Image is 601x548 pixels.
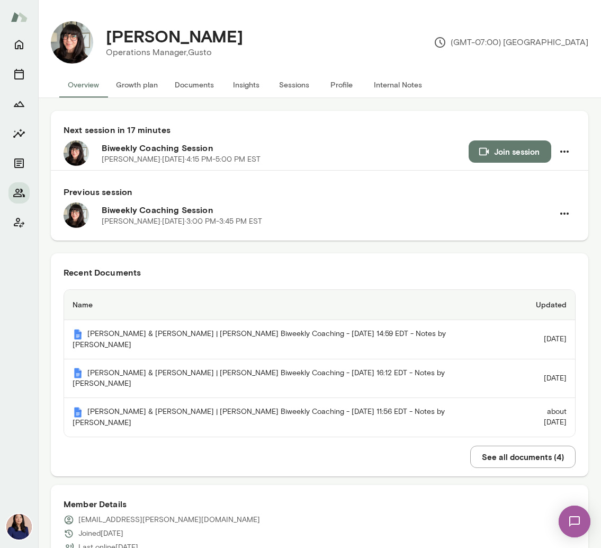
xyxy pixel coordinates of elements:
[106,26,243,46] h4: [PERSON_NAME]
[8,34,30,55] button: Home
[166,72,222,98] button: Documents
[514,290,575,320] th: Updated
[8,123,30,144] button: Insights
[222,72,270,98] button: Insights
[73,329,83,340] img: Mento
[78,515,260,525] p: [EMAIL_ADDRESS][PERSON_NAME][DOMAIN_NAME]
[102,216,262,227] p: [PERSON_NAME] · [DATE] · 3:00 PM-3:45 PM EST
[64,398,514,437] th: [PERSON_NAME] & [PERSON_NAME] | [PERSON_NAME] Biweekly Coaching - [DATE] 11:56 EDT - Notes by [PE...
[514,398,575,437] td: about [DATE]
[64,123,576,136] h6: Next session in 17 minutes
[64,185,576,198] h6: Previous session
[6,514,32,540] img: Leah Kim
[365,72,430,98] button: Internal Notes
[64,320,514,359] th: [PERSON_NAME] & [PERSON_NAME] | [PERSON_NAME] Biweekly Coaching - [DATE] 14:59 EDT - Notes by [PE...
[64,290,514,320] th: Name
[107,72,166,98] button: Growth plan
[102,142,469,154] h6: Biweekly Coaching Session
[514,359,575,399] td: [DATE]
[270,72,318,98] button: Sessions
[8,212,30,233] button: Client app
[318,72,365,98] button: Profile
[8,182,30,204] button: Members
[73,368,83,378] img: Mento
[64,498,576,510] h6: Member Details
[102,154,261,165] p: [PERSON_NAME] · [DATE] · 4:15 PM-5:00 PM EST
[51,21,93,64] img: Jadyn Aguilar
[470,446,576,468] button: See all documents (4)
[514,320,575,359] td: [DATE]
[78,528,123,539] p: Joined [DATE]
[106,46,243,59] p: Operations Manager, Gusto
[8,64,30,85] button: Sessions
[8,153,30,174] button: Documents
[11,7,28,27] img: Mento
[8,93,30,114] button: Growth Plan
[64,359,514,399] th: [PERSON_NAME] & [PERSON_NAME] | [PERSON_NAME] Biweekly Coaching - [DATE] 16:12 EDT - Notes by [PE...
[469,140,551,163] button: Join session
[73,407,83,418] img: Mento
[59,72,107,98] button: Overview
[102,204,553,216] h6: Biweekly Coaching Session
[64,266,576,279] h6: Recent Documents
[434,36,588,49] p: (GMT-07:00) [GEOGRAPHIC_DATA]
